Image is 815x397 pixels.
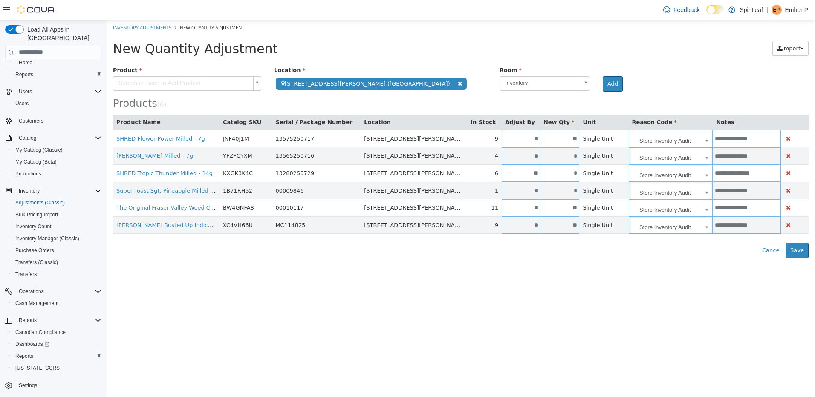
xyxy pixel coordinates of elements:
span: Canadian Compliance [12,327,101,337]
a: [US_STATE] CCRS [12,363,63,373]
button: Delete Product [678,148,686,158]
span: Store Inventory Audit [524,145,593,162]
a: SHRED Flower Power Milled - 7g [10,115,98,122]
button: Cash Management [9,297,105,309]
button: Catalog SKU [116,98,156,106]
td: JNF40J1M [113,110,165,127]
button: Settings [2,379,105,391]
span: Inventory Count [15,223,52,230]
span: Promotions [12,169,101,179]
button: Serial / Package Number [169,98,247,106]
button: Inventory Count [9,221,105,233]
span: Room [393,47,415,53]
span: Location [168,47,199,53]
span: Customers [15,115,101,126]
span: Catalog [15,133,101,143]
a: Users [12,98,32,109]
td: 1B71RH52 [113,162,165,179]
span: My Catalog (Beta) [15,158,57,165]
button: [US_STATE] CCRS [9,362,105,374]
span: Product [6,47,35,53]
span: Reports [12,351,101,361]
span: Single Unit [476,132,506,139]
span: Feedback [673,6,699,14]
span: Reports [15,353,33,360]
button: Inventory [15,186,43,196]
span: 6 [53,81,58,89]
span: Purchase Orders [15,247,54,254]
a: Canadian Compliance [12,327,69,337]
span: Store Inventory Audit [524,111,593,128]
span: Reason Code [526,99,570,105]
span: Reports [12,69,101,80]
small: ( ) [51,81,60,89]
span: Purchase Orders [12,245,101,256]
button: Reports [2,314,105,326]
button: Transfers [9,268,105,280]
button: My Catalog (Classic) [9,144,105,156]
span: Canadian Compliance [15,329,66,336]
div: Ember P [772,5,782,15]
span: Transfers (Classic) [12,257,101,268]
span: Inventory [15,186,101,196]
a: Feedback [660,1,703,18]
td: KXGK3K4C [113,145,165,162]
button: Operations [2,285,105,297]
td: 1 [361,162,395,179]
button: Delete Product [678,183,686,193]
span: Settings [15,380,101,391]
span: [STREET_ADDRESS][PERSON_NAME] (St Catharines) (Inventory) [257,132,434,139]
button: Adjustments (Classic) [9,197,105,209]
button: Operations [15,286,47,296]
button: Unit [476,98,491,106]
td: 9 [361,110,395,127]
span: Inventory Count [12,222,101,232]
span: Catalog [19,135,36,141]
a: Bulk Pricing Import [12,210,62,220]
button: Notes [610,98,629,106]
span: Washington CCRS [12,363,101,373]
span: Home [15,57,101,68]
a: Inventory Manager (Classic) [12,233,83,244]
button: Users [2,86,105,98]
a: Transfers (Classic) [12,257,61,268]
a: The Original Fraser Valley Weed Co. Kush Breath - 28g [10,184,160,191]
button: Reports [9,69,105,81]
button: Users [9,98,105,109]
button: Customers [2,115,105,127]
a: Inventory Count [12,222,55,232]
span: Inventory Manager (Classic) [15,235,79,242]
button: Save [679,223,702,238]
span: [STREET_ADDRESS][PERSON_NAME] (St Catharines) (Inventory) [257,202,434,208]
button: Canadian Compliance [9,326,105,338]
a: Reports [12,351,37,361]
span: Dashboards [15,341,49,348]
td: 6 [361,145,395,162]
a: Super Toast Sgt. Pineapple Milled - 7g [10,167,114,174]
span: New Qty [437,99,468,105]
span: Users [19,88,32,95]
span: [STREET_ADDRESS][PERSON_NAME] (St Catharines) (Inventory) [257,115,434,122]
a: Inventory Adjustments [6,4,65,11]
button: Users [15,86,35,97]
span: [STREET_ADDRESS][PERSON_NAME] (St Catharines) (Inventory) [257,167,434,174]
a: Settings [15,380,40,391]
span: Store Inventory Audit [524,197,593,214]
button: Reports [15,315,40,325]
a: My Catalog (Classic) [12,145,66,155]
button: Delete Product [678,200,686,210]
a: Purchase Orders [12,245,58,256]
td: YFZFCYXM [113,127,165,145]
span: My Catalog (Classic) [12,145,101,155]
button: Cancel [651,223,679,238]
span: Load All Apps in [GEOGRAPHIC_DATA] [24,25,101,42]
button: Product Name [10,98,56,106]
a: Transfers [12,269,40,279]
a: Store Inventory Audit [524,128,604,144]
a: Cash Management [12,298,62,308]
span: Single Unit [476,115,506,122]
button: My Catalog (Beta) [9,156,105,168]
span: Bulk Pricing Import [12,210,101,220]
a: [PERSON_NAME] Busted Up Indica - 14g [10,202,121,208]
span: Import [676,25,694,32]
